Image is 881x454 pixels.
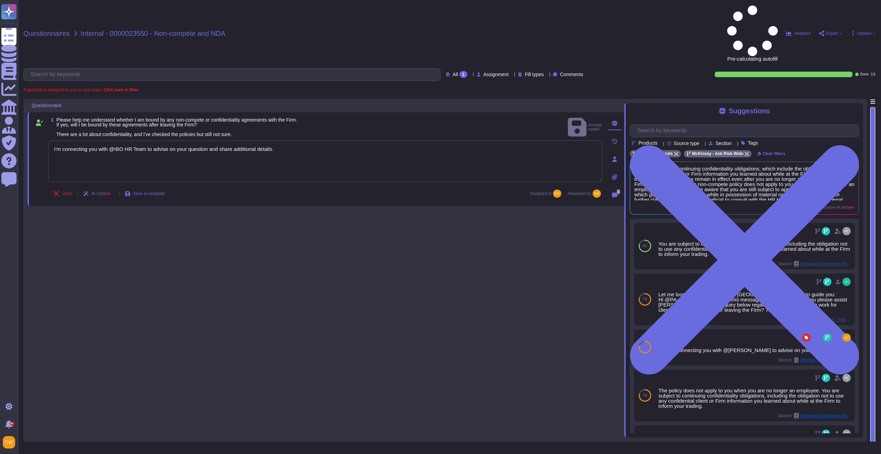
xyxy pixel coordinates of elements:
span: 78 [643,297,647,301]
button: Save as template [119,187,171,200]
span: 1 / 1 [871,73,875,76]
button: Undo [48,187,77,200]
span: Please help me understand whether I am bound by any non-compete or confidentiality agreements wit... [56,117,297,137]
span: Done: [860,73,869,76]
span: Assignment [484,72,509,77]
img: user [3,436,15,448]
span: Assigned to [530,189,565,198]
span: Fill types [525,72,544,77]
img: user [842,430,851,438]
div: 9+ [10,422,14,426]
span: 78 [643,345,647,349]
span: Questionnaire [32,103,62,108]
span: A question is assigned to you or your team. [23,88,138,92]
span: Source: [778,413,852,419]
input: Search by keywords [634,125,859,137]
span: 1 [48,117,54,122]
span: Save as template [133,192,165,196]
span: Answered by [567,192,591,196]
button: Analytics [786,31,811,36]
span: Internal - 0000023550 - Non-compete and NDA [81,30,225,37]
span: Pre-calculating autofill [727,6,778,61]
span: Questionnaires [23,30,70,37]
span: Answer saved [568,116,602,138]
img: user [842,227,851,235]
span: All [453,72,458,77]
img: user [842,374,851,382]
div: 1 [459,71,467,78]
span: 80 [643,244,647,248]
span: Analytics [794,31,811,35]
span: 0 [617,189,620,194]
span: Personal Investments Policy (PIP) - FAQs [800,414,852,418]
button: user [1,435,20,450]
img: user [842,278,851,286]
img: user [593,189,601,198]
b: Click here to filter [102,87,138,92]
span: Comments [560,72,583,77]
img: user [553,189,561,198]
span: Undo [62,192,72,196]
span: AI Options [92,192,111,196]
input: Search by keywords [27,69,440,81]
textarea: I’m connecting you with @IBO HR Team to advise on your question and share additional details. [48,141,602,182]
span: 78 [643,393,647,398]
img: user [842,333,851,342]
span: Export [826,31,838,35]
span: Options [857,31,871,35]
